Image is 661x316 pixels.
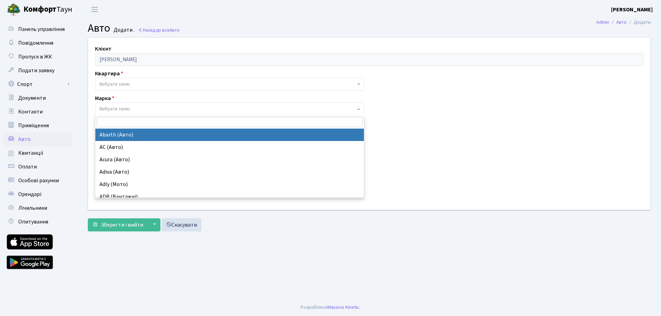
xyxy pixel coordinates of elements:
[101,221,143,229] span: Зберегти і вийти
[95,141,364,153] li: AC (Авто)
[3,201,72,215] a: Лічильники
[3,36,72,50] a: Повідомлення
[327,304,359,311] a: Massive Kinetic
[18,67,54,74] span: Подати заявку
[627,19,651,26] li: Додати
[18,163,37,171] span: Оплати
[138,27,180,33] a: Назад до всіхАвто
[18,39,53,47] span: Повідомлення
[18,25,65,33] span: Панель управління
[3,91,72,105] a: Документи
[88,218,148,231] button: Зберегти і вийти
[586,15,661,30] nav: breadcrumb
[3,105,72,119] a: Контакти
[23,4,56,15] b: Комфорт
[3,160,72,174] a: Оплати
[95,166,364,178] li: Adiva (Авто)
[95,190,364,203] li: ADR (Вантажні)
[18,149,43,157] span: Квитанції
[18,135,31,143] span: Авто
[23,4,72,15] span: Таун
[18,122,49,129] span: Приміщення
[170,27,180,33] span: Авто
[7,3,21,17] img: logo.png
[611,6,653,13] b: [PERSON_NAME]
[95,178,364,190] li: Adly (Мото)
[95,94,114,102] label: Марка
[95,45,112,53] label: Клієнт
[3,22,72,36] a: Панель управління
[18,204,47,212] span: Лічильники
[99,106,130,112] span: Вибрати запис
[3,119,72,132] a: Приміщення
[596,19,609,26] a: Admin
[611,6,653,14] a: [PERSON_NAME]
[616,19,627,26] a: Авто
[18,218,48,226] span: Опитування
[18,177,59,184] span: Особові рахунки
[3,215,72,229] a: Опитування
[3,64,72,77] a: Подати заявку
[3,132,72,146] a: Авто
[88,20,110,36] span: Авто
[95,153,364,166] li: Acura (Авто)
[3,77,72,91] a: Спорт
[112,27,135,33] small: Додати .
[301,304,360,311] div: Розроблено .
[3,187,72,201] a: Орендарі
[3,174,72,187] a: Особові рахунки
[18,53,52,61] span: Пропуск в ЖК
[18,94,46,102] span: Документи
[161,218,201,231] a: Скасувати
[18,190,41,198] span: Орендарі
[99,81,130,88] span: Вибрати запис
[95,129,364,141] li: Abarth (Авто)
[3,50,72,64] a: Пропуск в ЖК
[95,69,123,78] label: Квартира
[18,108,43,116] span: Контакти
[3,146,72,160] a: Квитанції
[86,4,103,15] button: Переключити навігацію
